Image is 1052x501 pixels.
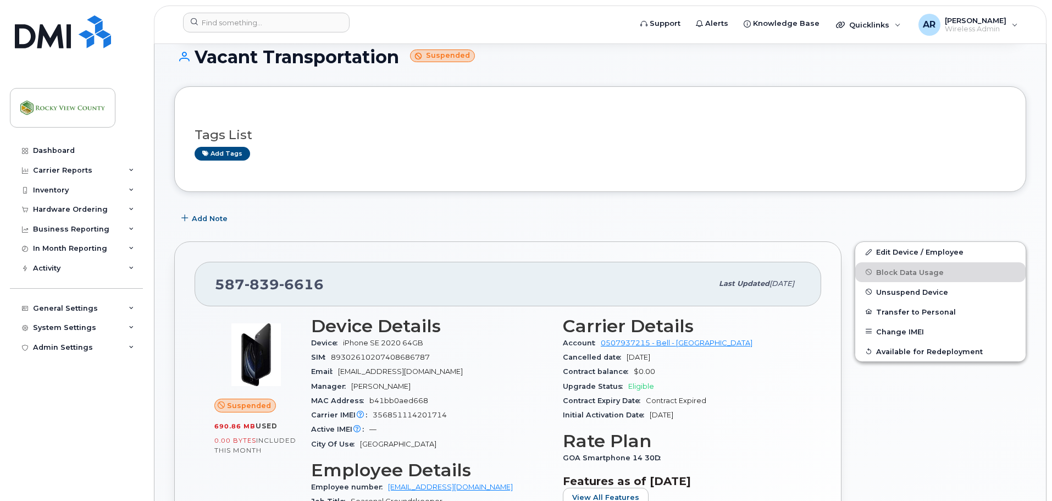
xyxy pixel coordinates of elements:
span: Cancelled date [563,353,627,361]
span: 6616 [279,276,324,293]
span: Device [311,339,343,347]
button: Block Data Usage [855,262,1026,282]
span: included this month [214,436,296,454]
span: 587 [215,276,324,293]
span: iPhone SE 2020 64GB [343,339,423,347]
span: Email [311,367,338,376]
span: 89302610207408686787 [331,353,430,361]
h1: Vacant Transportation [174,47,1026,67]
span: Last updated [719,279,769,288]
span: Wireless Admin [945,25,1006,34]
img: image20231002-3703462-2fle3a.jpeg [223,322,289,388]
span: used [256,422,278,430]
span: Account [563,339,601,347]
span: 839 [245,276,279,293]
span: $0.00 [634,367,655,376]
span: Upgrade Status [563,382,628,390]
span: Contract Expiry Date [563,397,646,405]
span: Quicklinks [849,20,889,29]
button: Unsuspend Device [855,282,1026,302]
span: GOA Smartphone 14 30D [563,454,666,462]
span: Add Note [192,213,228,224]
span: Suspended [227,400,271,411]
span: [PERSON_NAME] [351,382,411,390]
span: Employee number [311,483,388,491]
button: Change IMEI [855,322,1026,342]
small: Suspended [410,49,475,62]
span: Unsuspend Device [876,288,948,296]
span: [DATE] [650,411,673,419]
span: Contract balance [563,367,634,376]
span: 0.00 Bytes [214,437,256,444]
a: Add tags [195,147,250,161]
span: City Of Use [311,440,360,448]
a: Support [633,13,688,35]
a: Alerts [688,13,736,35]
a: Edit Device / Employee [855,242,1026,262]
button: Available for Redeployment [855,342,1026,361]
span: Knowledge Base [753,18,820,29]
span: Support [650,18,680,29]
a: 0507937215 - Bell - [GEOGRAPHIC_DATA] [601,339,752,347]
div: Quicklinks [828,14,909,36]
span: b41bb0aed668 [369,397,428,405]
span: Alerts [705,18,728,29]
h3: Carrier Details [563,316,801,336]
span: Contract Expired [646,397,706,405]
div: Adnan Rafih [911,14,1026,36]
span: 356851114201714 [373,411,447,419]
span: Carrier IMEI [311,411,373,419]
span: Eligible [628,382,654,390]
span: [GEOGRAPHIC_DATA] [360,440,436,448]
h3: Device Details [311,316,550,336]
h3: Tags List [195,128,1006,142]
button: Add Note [174,208,237,228]
iframe: Messenger Launcher [1004,453,1044,493]
span: [EMAIL_ADDRESS][DOMAIN_NAME] [338,367,463,376]
button: Transfer to Personal [855,302,1026,322]
span: — [369,425,376,433]
input: Find something... [183,13,350,32]
span: Active IMEI [311,425,369,433]
span: AR [923,18,935,31]
span: MAC Address [311,397,369,405]
a: [EMAIL_ADDRESS][DOMAIN_NAME] [388,483,513,491]
a: Knowledge Base [736,13,827,35]
span: [DATE] [769,279,794,288]
span: [DATE] [627,353,650,361]
span: 690.86 MB [214,422,256,430]
span: Manager [311,382,351,390]
span: Initial Activation Date [563,411,650,419]
h3: Features as of [DATE] [563,475,801,488]
h3: Employee Details [311,460,550,480]
span: SIM [311,353,331,361]
span: Available for Redeployment [876,347,983,355]
span: [PERSON_NAME] [945,16,1006,25]
h3: Rate Plan [563,431,801,451]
